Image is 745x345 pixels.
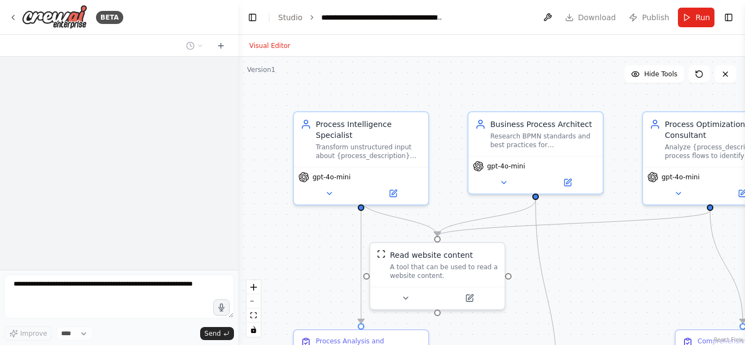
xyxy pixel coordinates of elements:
span: Improve [20,329,47,338]
div: React Flow controls [247,280,261,337]
button: fit view [247,308,261,323]
g: Edge from 6811e54c-afb4-4c54-b9aa-0d1f241bba62 to 1f667d12-ea3b-429e-bf92-3585257e1a41 [356,200,443,236]
button: Switch to previous chat [182,39,208,52]
button: Hide Tools [624,65,684,83]
span: gpt-4o-mini [313,173,351,181]
div: Process Intelligence SpecialistTransform unstructured input about {process_description} into clea... [293,111,429,205]
img: ScrapeWebsiteTool [377,250,386,258]
img: Logo [22,5,87,29]
nav: breadcrumb [278,12,444,23]
div: Process Intelligence Specialist [316,119,422,141]
div: Research BPMN standards and best practices for {process_description}, then design professional pr... [490,132,596,149]
span: Send [205,329,221,338]
button: zoom in [247,280,261,294]
span: gpt-4o-mini [487,162,525,171]
a: React Flow attribution [714,337,743,343]
g: Edge from 6811e54c-afb4-4c54-b9aa-0d1f241bba62 to 9dd828a9-1fc7-4463-92cd-99a0d49bde98 [356,200,367,323]
button: Click to speak your automation idea [213,299,230,316]
span: Hide Tools [644,70,677,78]
div: Transform unstructured input about {process_description} into clear, structured process definitio... [316,143,422,160]
button: Improve [4,326,52,341]
button: Show right sidebar [721,10,736,25]
button: Open in side panel [438,292,500,305]
button: toggle interactivity [247,323,261,337]
div: Version 1 [247,65,275,74]
a: Studio [278,13,303,22]
div: Read website content [390,250,473,261]
button: Open in side panel [362,187,424,200]
button: Open in side panel [537,176,598,189]
span: Run [695,12,710,23]
button: Run [678,8,714,27]
div: Business Process ArchitectResearch BPMN standards and best practices for {process_description}, t... [467,111,604,195]
button: Send [200,327,234,340]
span: gpt-4o-mini [662,173,700,181]
div: Business Process Architect [490,119,596,130]
div: A tool that can be used to read a website content. [390,263,498,280]
button: Start a new chat [212,39,230,52]
button: Visual Editor [243,39,297,52]
g: Edge from 738db04e-4bee-4a81-badc-853a20d6b6ae to 1f667d12-ea3b-429e-bf92-3585257e1a41 [432,211,716,236]
button: Hide left sidebar [245,10,260,25]
g: Edge from 67eccb58-0874-4fee-8385-0c7c8a241b67 to 1f667d12-ea3b-429e-bf92-3585257e1a41 [432,200,541,236]
button: zoom out [247,294,261,308]
div: BETA [96,11,123,24]
div: ScrapeWebsiteToolRead website contentA tool that can be used to read a website content. [369,242,506,310]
